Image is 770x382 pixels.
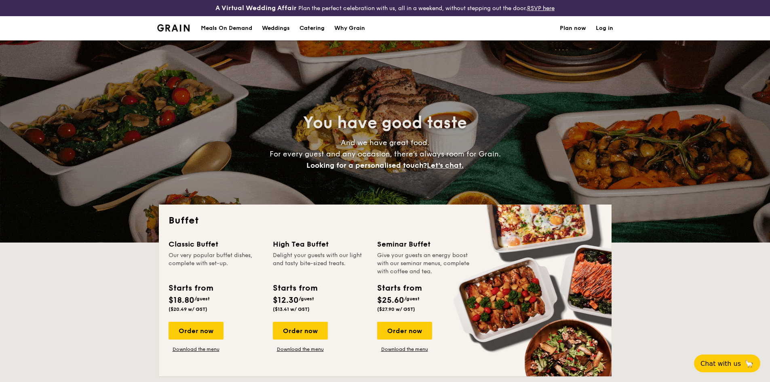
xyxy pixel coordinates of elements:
[169,306,207,312] span: ($20.49 w/ GST)
[694,355,760,372] button: Chat with us🦙
[299,296,314,302] span: /guest
[377,238,472,250] div: Seminar Buffet
[169,295,194,305] span: $18.80
[152,3,618,13] div: Plan the perfect celebration with us, all in a weekend, without stepping out the door.
[700,360,741,367] span: Chat with us
[257,16,295,40] a: Weddings
[273,346,328,352] a: Download the menu
[270,138,501,170] span: And we have great food. For every guest and any occasion, there’s always room for Grain.
[295,16,329,40] a: Catering
[194,296,210,302] span: /guest
[596,16,613,40] a: Log in
[303,113,467,133] span: You have good taste
[377,295,404,305] span: $25.60
[196,16,257,40] a: Meals On Demand
[169,238,263,250] div: Classic Buffet
[300,16,325,40] h1: Catering
[273,251,367,276] div: Delight your guests with our light and tasty bite-sized treats.
[377,322,432,340] div: Order now
[273,238,367,250] div: High Tea Buffet
[329,16,370,40] a: Why Grain
[262,16,290,40] div: Weddings
[169,214,602,227] h2: Buffet
[273,282,317,294] div: Starts from
[427,161,464,170] span: Let's chat.
[273,322,328,340] div: Order now
[169,282,213,294] div: Starts from
[377,306,415,312] span: ($27.90 w/ GST)
[404,296,420,302] span: /guest
[306,161,427,170] span: Looking for a personalised touch?
[377,282,421,294] div: Starts from
[273,295,299,305] span: $12.30
[334,16,365,40] div: Why Grain
[527,5,555,12] a: RSVP here
[377,346,432,352] a: Download the menu
[157,24,190,32] img: Grain
[377,251,472,276] div: Give your guests an energy boost with our seminar menus, complete with coffee and tea.
[560,16,586,40] a: Plan now
[169,322,224,340] div: Order now
[273,306,310,312] span: ($13.41 w/ GST)
[169,346,224,352] a: Download the menu
[744,359,754,368] span: 🦙
[169,251,263,276] div: Our very popular buffet dishes, complete with set-up.
[157,24,190,32] a: Logotype
[215,3,297,13] h4: A Virtual Wedding Affair
[201,16,252,40] div: Meals On Demand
